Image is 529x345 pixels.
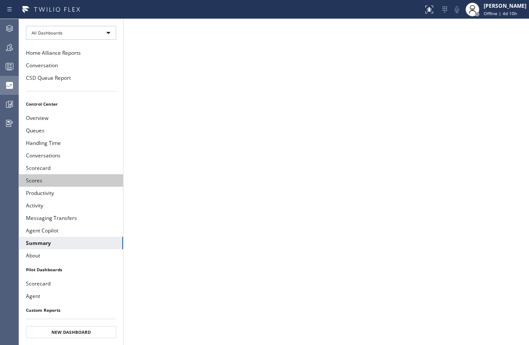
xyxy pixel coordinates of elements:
[19,318,123,330] button: Conversations
[19,264,123,275] li: Pilot Dashboards
[19,187,123,199] button: Productivity
[19,47,123,59] button: Home Alliance Reports
[19,112,123,124] button: Overview
[19,162,123,174] button: Scorecard
[19,199,123,212] button: Activity
[19,224,123,237] button: Agent Copilot
[19,72,123,84] button: CSD Queue Report
[26,326,116,338] button: New Dashboard
[19,98,123,110] li: Control Center
[124,19,529,345] iframe: dashboard_9f6bb337dffe
[19,277,123,290] button: Scorecard
[19,59,123,72] button: Conversation
[19,124,123,137] button: Queues
[19,174,123,187] button: Scores
[26,26,116,40] div: All Dashboards
[19,304,123,316] li: Custom Reports
[19,137,123,149] button: Handling Time
[484,2,526,9] div: [PERSON_NAME]
[484,10,517,16] span: Offline | 4d 10h
[19,149,123,162] button: Conversations
[19,290,123,302] button: Agent
[19,212,123,224] button: Messaging Transfers
[451,3,463,16] button: Mute
[19,237,123,249] button: Summary
[19,249,123,262] button: About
